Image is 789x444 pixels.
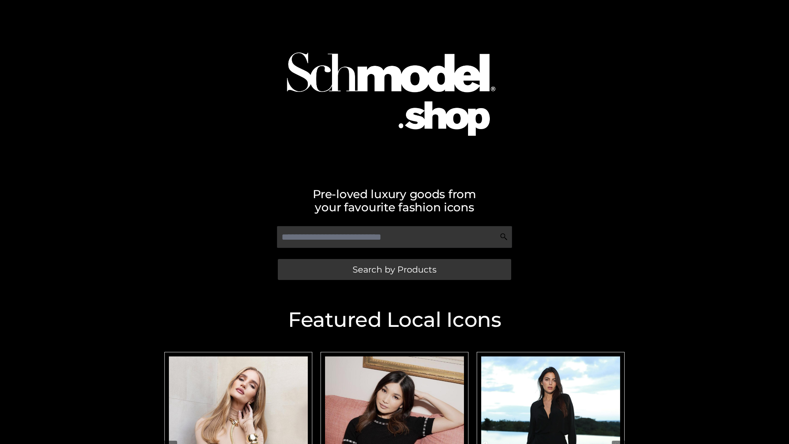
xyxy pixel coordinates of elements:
h2: Featured Local Icons​ [160,310,629,330]
h2: Pre-loved luxury goods from your favourite fashion icons [160,187,629,214]
img: Search Icon [500,233,508,241]
a: Search by Products [278,259,511,280]
span: Search by Products [353,265,436,274]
